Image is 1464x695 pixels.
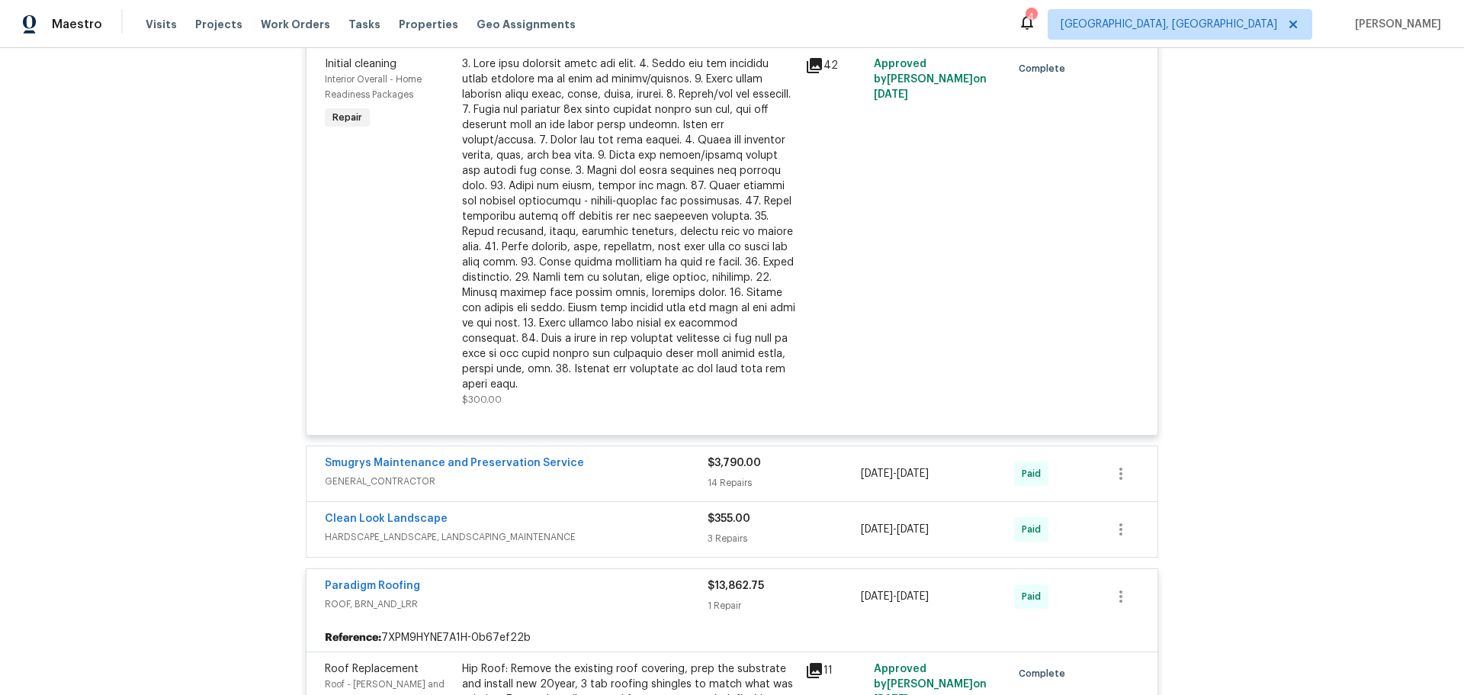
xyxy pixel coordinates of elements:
[1022,522,1047,537] span: Paid
[897,468,929,479] span: [DATE]
[477,17,576,32] span: Geo Assignments
[261,17,330,32] span: Work Orders
[861,589,929,604] span: -
[805,56,865,75] div: 42
[325,630,381,645] b: Reference:
[52,17,102,32] span: Maestro
[1061,17,1277,32] span: [GEOGRAPHIC_DATA], [GEOGRAPHIC_DATA]
[874,89,908,100] span: [DATE]
[708,458,761,468] span: $3,790.00
[325,597,708,612] span: ROOF, BRN_AND_LRR
[861,524,893,535] span: [DATE]
[325,458,584,468] a: Smugrys Maintenance and Preservation Service
[861,468,893,479] span: [DATE]
[348,19,380,30] span: Tasks
[897,591,929,602] span: [DATE]
[146,17,177,32] span: Visits
[325,529,708,545] span: HARDSCAPE_LANDSCAPE, LANDSCAPING_MAINTENANCE
[1022,589,1047,604] span: Paid
[1026,9,1036,24] div: 4
[399,17,458,32] span: Properties
[874,59,987,100] span: Approved by [PERSON_NAME] on
[462,56,796,392] div: 3. Lore ipsu dolorsit ametc adi elit. 4. Seddo eiu tem incididu utlab etdolore ma al enim ad mini...
[897,524,929,535] span: [DATE]
[325,513,448,524] a: Clean Look Landscape
[325,75,422,99] span: Interior Overall - Home Readiness Packages
[805,661,865,680] div: 11
[1019,666,1071,681] span: Complete
[1019,61,1071,76] span: Complete
[861,591,893,602] span: [DATE]
[708,475,861,491] div: 14 Repairs
[708,513,750,524] span: $355.00
[325,664,419,674] span: Roof Replacement
[195,17,242,32] span: Projects
[1349,17,1441,32] span: [PERSON_NAME]
[861,466,929,481] span: -
[325,474,708,489] span: GENERAL_CONTRACTOR
[326,110,368,125] span: Repair
[708,581,764,591] span: $13,862.75
[325,59,396,69] span: Initial cleaning
[861,522,929,537] span: -
[307,624,1157,652] div: 7XPM9HYNE7A1H-0b67ef22b
[462,395,502,404] span: $300.00
[708,598,861,613] div: 1 Repair
[708,531,861,546] div: 3 Repairs
[1022,466,1047,481] span: Paid
[325,581,420,591] a: Paradigm Roofing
